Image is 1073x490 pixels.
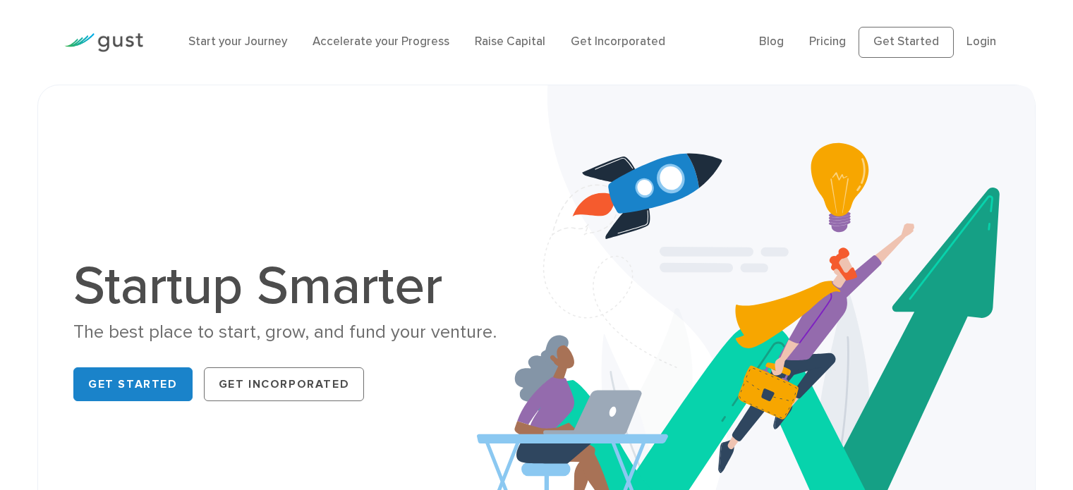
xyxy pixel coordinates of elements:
img: Gust Logo [64,33,143,52]
a: Get Started [859,27,954,58]
a: Get Incorporated [204,367,365,401]
h1: Startup Smarter [73,259,526,313]
a: Blog [759,35,784,49]
a: Get Incorporated [571,35,665,49]
div: The best place to start, grow, and fund your venture. [73,320,526,345]
a: Pricing [809,35,846,49]
a: Start your Journey [188,35,287,49]
a: Get Started [73,367,193,401]
a: Login [966,35,996,49]
a: Accelerate your Progress [313,35,449,49]
a: Raise Capital [475,35,545,49]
